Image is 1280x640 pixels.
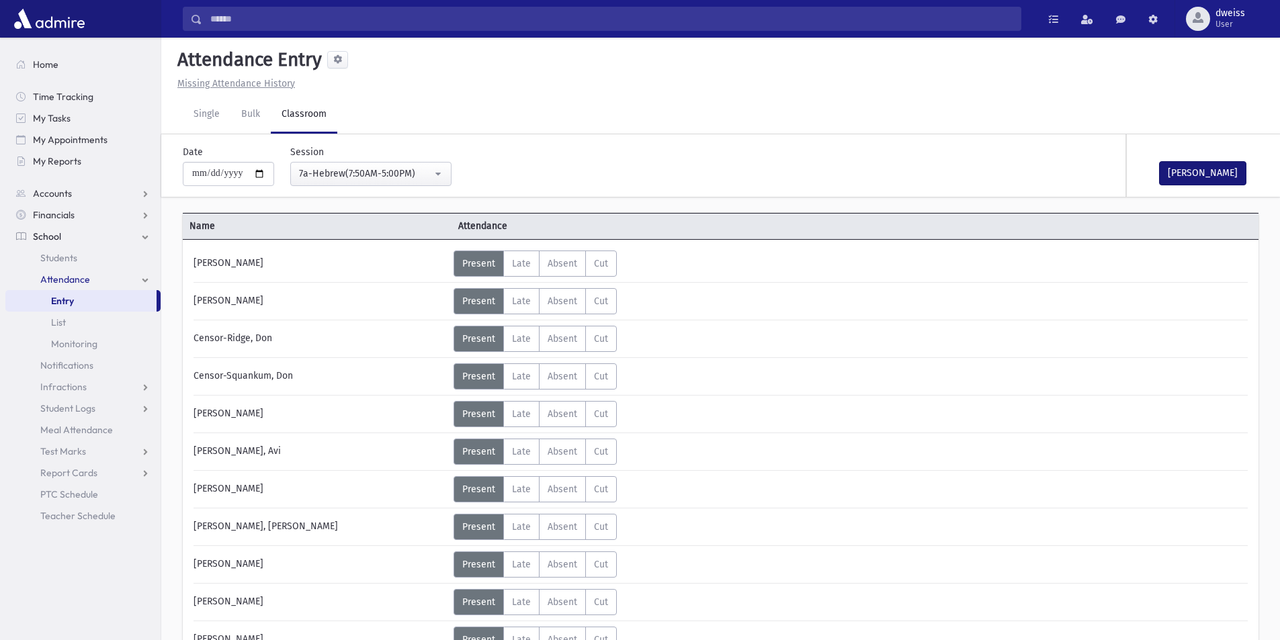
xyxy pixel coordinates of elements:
a: Teacher Schedule [5,505,161,527]
span: Present [462,333,495,345]
span: Absent [548,446,577,457]
a: Bulk [230,96,271,134]
div: [PERSON_NAME] [187,476,454,502]
a: Meal Attendance [5,419,161,441]
span: Student Logs [40,402,95,414]
span: Notifications [40,359,93,371]
img: AdmirePro [11,5,88,32]
u: Missing Attendance History [177,78,295,89]
span: Present [462,295,495,307]
span: User [1215,19,1245,30]
span: My Appointments [33,134,108,146]
a: Infractions [5,376,161,398]
span: Absent [548,371,577,382]
span: Present [462,484,495,495]
input: Search [202,7,1021,31]
span: Present [462,408,495,420]
span: Present [462,258,495,269]
a: Accounts [5,183,161,204]
span: Cut [594,446,608,457]
span: Home [33,58,58,71]
a: Notifications [5,355,161,376]
span: Late [512,408,531,420]
a: My Tasks [5,107,161,129]
div: [PERSON_NAME] [187,250,454,277]
span: Late [512,333,531,345]
span: Late [512,521,531,533]
span: Attendance [40,273,90,285]
span: Monitoring [51,338,97,350]
span: Present [462,596,495,608]
span: Absent [548,596,577,608]
div: AttTypes [454,439,617,465]
div: Censor-Ridge, Don [187,326,454,352]
a: PTC Schedule [5,484,161,505]
div: [PERSON_NAME] [187,551,454,578]
div: AttTypes [454,326,617,352]
div: AttTypes [454,401,617,427]
span: Cut [594,521,608,533]
span: Present [462,371,495,382]
a: My Appointments [5,129,161,150]
div: AttTypes [454,250,617,277]
div: AttTypes [454,589,617,615]
span: Entry [51,295,74,307]
span: Attendance [452,219,720,233]
span: Absent [548,484,577,495]
span: Late [512,484,531,495]
span: Teacher Schedule [40,510,116,522]
span: Late [512,596,531,608]
a: Time Tracking [5,86,161,107]
span: dweiss [1215,8,1245,19]
span: Report Cards [40,467,97,479]
span: Cut [594,371,608,382]
label: Session [290,145,324,159]
a: School [5,226,161,247]
span: Absent [548,333,577,345]
a: Financials [5,204,161,226]
a: My Reports [5,150,161,172]
span: Cut [594,484,608,495]
a: Entry [5,290,157,312]
div: AttTypes [454,551,617,578]
span: Late [512,559,531,570]
a: Classroom [271,96,337,134]
div: [PERSON_NAME], [PERSON_NAME] [187,514,454,540]
span: Cut [594,559,608,570]
button: [PERSON_NAME] [1159,161,1246,185]
span: PTC Schedule [40,488,98,500]
span: Cut [594,333,608,345]
span: Absent [548,521,577,533]
a: Students [5,247,161,269]
span: My Reports [33,155,81,167]
span: Infractions [40,381,87,393]
span: Absent [548,559,577,570]
span: Present [462,559,495,570]
a: Attendance [5,269,161,290]
span: List [51,316,66,328]
div: 7a-Hebrew(7:50AM-5:00PM) [299,167,432,181]
span: Late [512,295,531,307]
span: Cut [594,408,608,420]
a: Missing Attendance History [172,78,295,89]
span: Test Marks [40,445,86,457]
a: Monitoring [5,333,161,355]
a: Home [5,54,161,75]
span: Late [512,446,531,457]
span: Present [462,521,495,533]
span: Absent [548,408,577,420]
a: Test Marks [5,441,161,462]
span: My Tasks [33,112,71,124]
span: School [33,230,61,242]
span: Absent [548,258,577,269]
a: Single [183,96,230,134]
a: List [5,312,161,333]
h5: Attendance Entry [172,48,322,71]
span: Absent [548,295,577,307]
a: Student Logs [5,398,161,419]
div: AttTypes [454,288,617,314]
a: Report Cards [5,462,161,484]
span: Students [40,252,77,264]
span: Accounts [33,187,72,199]
div: AttTypes [454,363,617,390]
